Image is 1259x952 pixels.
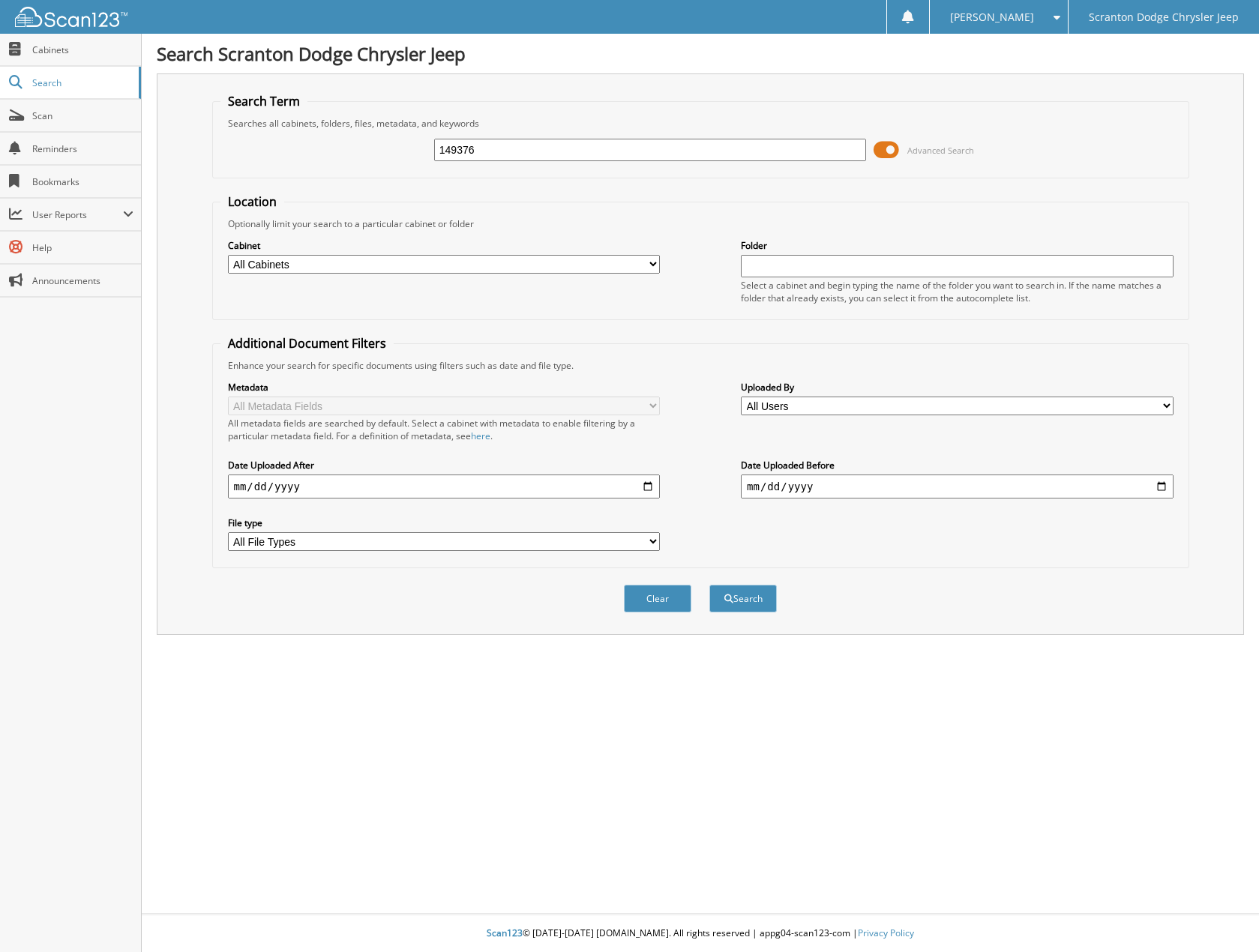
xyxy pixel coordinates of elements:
[220,359,1181,372] div: Enhance your search for specific documents using filters such as date and file type.
[228,381,660,394] label: Metadata
[741,239,1173,252] label: Folder
[741,459,1173,472] label: Date Uploaded Before
[142,915,1259,952] div: © [DATE]-[DATE] [DOMAIN_NAME]. All rights reserved | appg04-scan123-com |
[32,109,133,122] span: Scan
[858,927,914,939] a: Privacy Policy
[228,516,660,529] label: File type
[220,93,307,109] legend: Search Term
[1089,13,1239,22] span: Scranton Dodge Chrysler Jeep
[220,193,284,210] legend: Location
[471,430,490,442] a: here
[1184,880,1259,952] iframe: Chat Widget
[32,208,123,221] span: User Reports
[950,13,1034,22] span: [PERSON_NAME]
[228,417,660,442] div: All metadata fields are searched by default. Select a cabinet with metadata to enable filtering b...
[228,459,660,472] label: Date Uploaded After
[741,279,1173,304] div: Select a cabinet and begin typing the name of the folder you want to search in. If the name match...
[32,43,133,56] span: Cabinets
[907,145,974,156] span: Advanced Search
[32,76,131,89] span: Search
[15,7,127,27] img: scan123-logo-white.svg
[32,274,133,287] span: Announcements
[624,585,691,612] button: Clear
[32,241,133,254] span: Help
[32,142,133,155] span: Reminders
[220,217,1181,230] div: Optionally limit your search to a particular cabinet or folder
[157,41,1244,66] h1: Search Scranton Dodge Chrysler Jeep
[709,585,777,612] button: Search
[741,475,1173,498] input: end
[741,381,1173,394] label: Uploaded By
[220,335,394,352] legend: Additional Document Filters
[32,175,133,188] span: Bookmarks
[228,475,660,498] input: start
[220,117,1181,130] div: Searches all cabinets, folders, files, metadata, and keywords
[487,927,523,939] span: Scan123
[228,239,660,252] label: Cabinet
